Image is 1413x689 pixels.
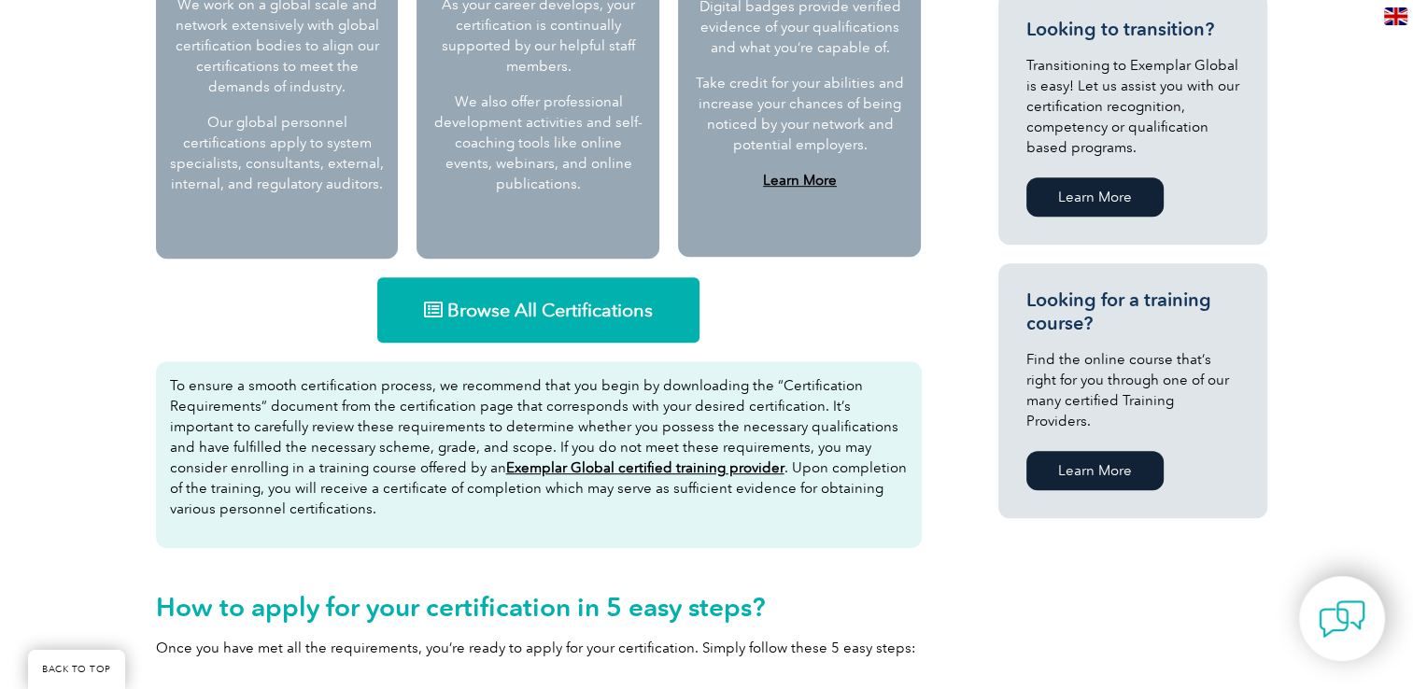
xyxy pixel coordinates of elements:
img: en [1384,7,1407,25]
p: To ensure a smooth certification process, we recommend that you begin by downloading the “Certifi... [170,375,908,519]
h3: Looking for a training course? [1026,288,1239,335]
span: Browse All Certifications [447,301,653,319]
a: Browse All Certifications [377,277,699,343]
p: Once you have met all the requirements, you’re ready to apply for your certification. Simply foll... [156,638,922,658]
p: Take credit for your abilities and increase your chances of being noticed by your network and pot... [694,73,905,155]
p: Our global personnel certifications apply to system specialists, consultants, external, internal,... [170,112,385,194]
h3: Looking to transition? [1026,18,1239,41]
h2: How to apply for your certification in 5 easy steps? [156,592,922,622]
img: contact-chat.png [1319,596,1365,642]
p: Transitioning to Exemplar Global is easy! Let us assist you with our certification recognition, c... [1026,55,1239,158]
a: Learn More [1026,451,1164,490]
a: Learn More [763,172,837,189]
a: Learn More [1026,177,1164,217]
p: We also offer professional development activities and self-coaching tools like online events, web... [431,91,645,194]
a: Exemplar Global certified training provider [506,459,784,476]
a: BACK TO TOP [28,650,125,689]
p: Find the online course that’s right for you through one of our many certified Training Providers. [1026,349,1239,431]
